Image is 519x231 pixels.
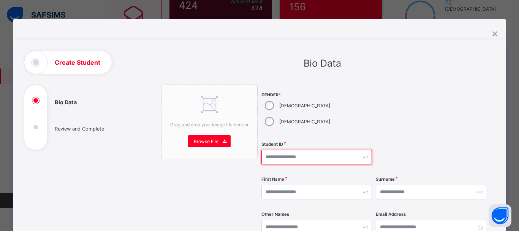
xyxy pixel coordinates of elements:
[376,212,406,217] label: Email Address
[491,27,498,40] div: ×
[279,119,330,124] label: [DEMOGRAPHIC_DATA]
[170,122,248,127] span: Drag and drop your image file here or
[279,103,330,108] label: [DEMOGRAPHIC_DATA]
[261,212,289,217] label: Other Names
[194,139,218,144] span: Browse File
[261,142,283,147] label: Student ID
[489,204,511,227] button: Open asap
[261,177,284,182] label: First Name
[376,177,395,182] label: Surname
[161,84,258,159] div: Drag and drop your image file here orBrowse File
[304,57,341,69] span: Bio Data
[261,92,372,97] span: Gender
[55,59,100,65] h1: Create Student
